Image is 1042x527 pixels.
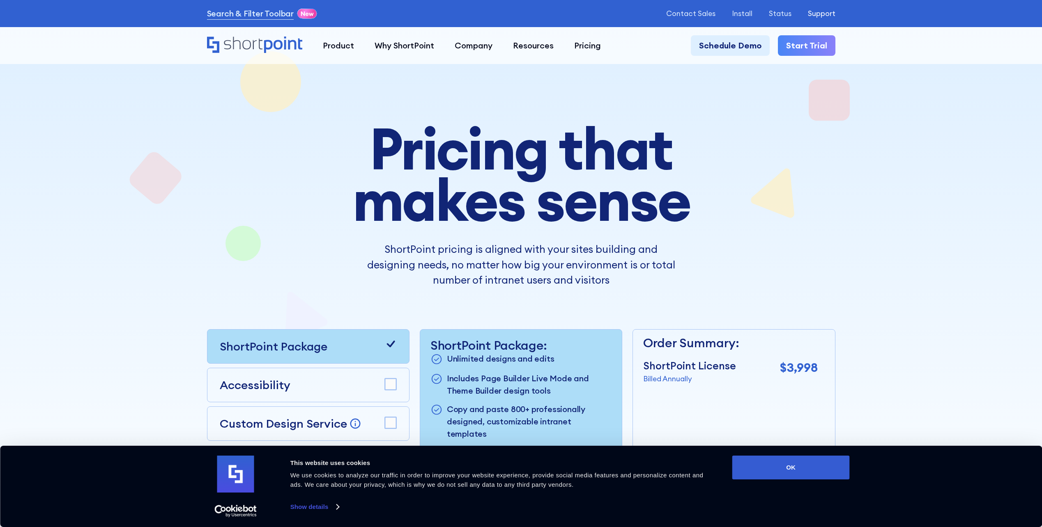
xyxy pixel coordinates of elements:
div: Company [455,39,492,52]
span: We use cookies to analyze our traffic in order to improve your website experience, provide social... [290,472,704,488]
a: Product [313,35,364,56]
p: Copy and paste 800+ professionally designed, customizable intranet templates [447,403,612,440]
p: Custom Design Service [220,416,347,431]
a: Company [444,35,503,56]
div: Why ShortPoint [375,39,434,52]
a: Pricing [564,35,611,56]
img: logo [217,456,254,493]
a: Why ShortPoint [364,35,444,56]
a: Resources [503,35,564,56]
p: ShortPoint Package [220,338,327,355]
p: ShortPoint Package: [430,338,612,353]
a: Search & Filter Toolbar [207,7,294,20]
div: Product [323,39,354,52]
a: Start Trial [778,35,835,56]
p: Unlimited designs and edits [447,353,554,366]
a: Schedule Demo [691,35,770,56]
h1: Pricing that makes sense [290,123,752,225]
a: Status [769,9,791,18]
p: Accessibility [220,376,290,394]
div: This website uses cookies [290,458,714,468]
a: Home [207,37,303,54]
iframe: Chat Widget [894,432,1042,527]
a: Show details [290,501,339,513]
p: $3,998 [780,358,818,377]
a: Contact Sales [666,9,715,18]
a: Usercentrics Cookiebot - opens in a new window [200,505,271,517]
p: Includes Page Builder Live Mode and Theme Builder design tools [447,372,612,397]
div: Resources [513,39,554,52]
button: OK [732,456,850,479]
p: ShortPoint License [643,358,736,374]
p: Order Summary: [643,334,818,352]
p: Billed Annually [643,373,736,384]
p: ShortPoint pricing is aligned with your sites building and designing needs, no matter how big you... [367,242,675,288]
div: Pricing [574,39,601,52]
a: Install [732,9,752,18]
a: Support [808,9,835,18]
